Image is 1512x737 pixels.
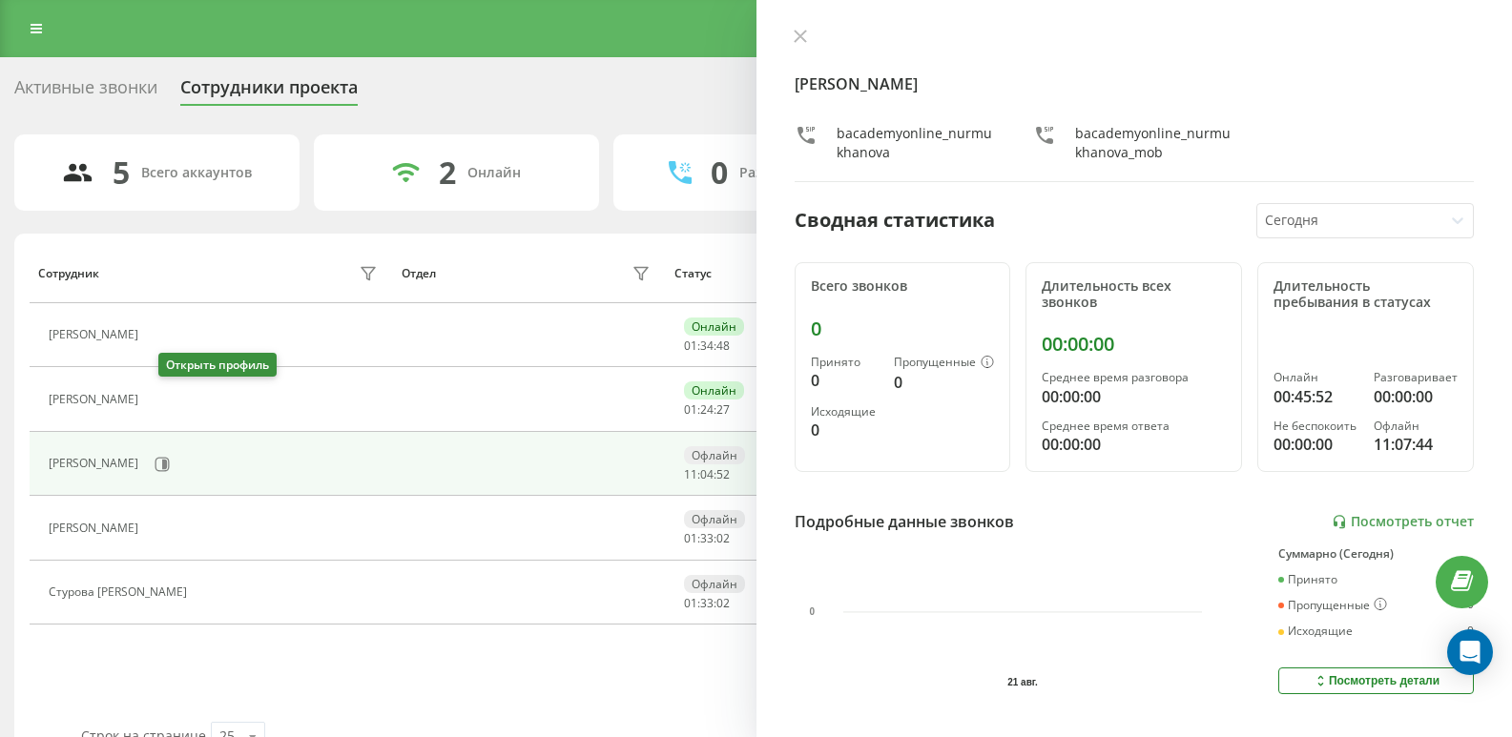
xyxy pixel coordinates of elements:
div: : : [684,532,730,545]
div: 0 [894,371,994,394]
div: [PERSON_NAME] [49,328,143,341]
div: bacademyonline_nurmukhanova [837,124,996,162]
div: Разговаривают [739,165,843,181]
div: 00:00:00 [1042,433,1226,456]
div: [PERSON_NAME] [49,393,143,406]
div: 0 [711,154,728,191]
div: Активные звонки [14,77,157,107]
span: 24 [700,401,714,418]
div: : : [684,403,730,417]
div: Не беспокоить [1274,420,1357,433]
h4: [PERSON_NAME] [795,72,1475,95]
span: 04 [700,466,714,482]
div: Сотрудники проекта [180,77,358,107]
div: Cтурова [PERSON_NAME] [49,585,192,599]
div: [PERSON_NAME] [49,457,143,470]
div: Офлайн [684,510,745,528]
div: Статус [674,267,712,280]
div: Принято [1278,573,1337,586]
div: 0 [811,317,995,340]
div: Офлайн [684,575,745,593]
span: 34 [700,338,714,354]
div: 0 [811,369,880,392]
div: Пропущенные [1278,598,1387,613]
div: : : [684,339,730,353]
div: bacademyonline_nurmukhanova_mob [1075,124,1234,162]
div: Посмотреть детали [1313,673,1440,688]
div: 5 [113,154,130,191]
div: Сводная статистика [795,206,995,235]
span: 01 [684,530,697,546]
span: 27 [716,401,730,418]
span: 01 [684,401,697,418]
a: Посмотреть отчет [1332,514,1474,530]
text: 0 [809,606,815,617]
span: 02 [716,595,730,611]
span: 48 [716,338,730,354]
div: Онлайн [467,165,521,181]
span: 11 [684,466,697,482]
span: 52 [716,466,730,482]
div: 2 [439,154,456,191]
div: 00:45:52 [1274,385,1357,408]
span: 02 [716,530,730,546]
div: Длительность пребывания в статусах [1274,278,1458,311]
div: 0 [811,419,880,441]
div: 00:00:00 [1042,333,1226,356]
div: Среднее время разговора [1042,371,1226,384]
div: 00:00:00 [1274,433,1357,456]
div: Подробные данные звонков [795,510,1014,533]
div: Сотрудник [38,267,99,280]
text: 21 авг. [1007,677,1038,687]
span: 33 [700,530,714,546]
div: : : [684,468,730,481]
div: Длительность всех звонков [1042,278,1226,311]
div: Офлайн [1374,420,1458,433]
div: Открыть профиль [158,353,277,377]
div: 11:07:44 [1374,433,1458,456]
div: Офлайн [684,446,745,464]
div: Онлайн [684,317,744,336]
div: Принято [811,356,880,369]
div: Онлайн [684,381,744,399]
div: Open Intercom Messenger [1447,629,1493,675]
div: Исходящие [811,405,880,419]
span: 01 [684,338,697,354]
div: Всего звонков [811,278,995,295]
button: Посмотреть детали [1278,667,1474,694]
div: 00:00:00 [1042,385,1226,408]
div: Онлайн [1274,371,1357,384]
div: Среднее время ответа [1042,420,1226,433]
div: Отдел [402,267,436,280]
div: Всего аккаунтов [141,165,252,181]
div: 00:00:00 [1374,385,1458,408]
div: [PERSON_NAME] [49,522,143,535]
div: Исходящие [1278,624,1353,638]
span: 33 [700,595,714,611]
div: Разговаривает [1374,371,1458,384]
div: 0 [1467,624,1474,638]
div: Суммарно (Сегодня) [1278,547,1474,561]
div: : : [684,597,730,610]
div: Пропущенные [894,356,994,371]
span: 01 [684,595,697,611]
